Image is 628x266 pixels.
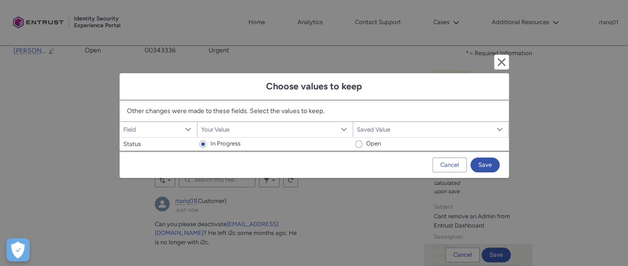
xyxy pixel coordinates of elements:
button: Open Preferences [6,238,30,261]
lightning-formatted-text: In Progress [210,140,241,147]
button: Cancel [432,158,467,172]
lightning-formatted-text: Status [123,140,141,147]
button: Save [470,158,500,172]
button: Cancel and close [494,55,509,70]
div: Cookie Preferences [6,238,30,261]
h1: Choose values to keep [127,81,501,92]
p: Other changes were made to these fields. Select the values to keep. [120,101,509,122]
lightning-formatted-text: Open [366,140,381,147]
